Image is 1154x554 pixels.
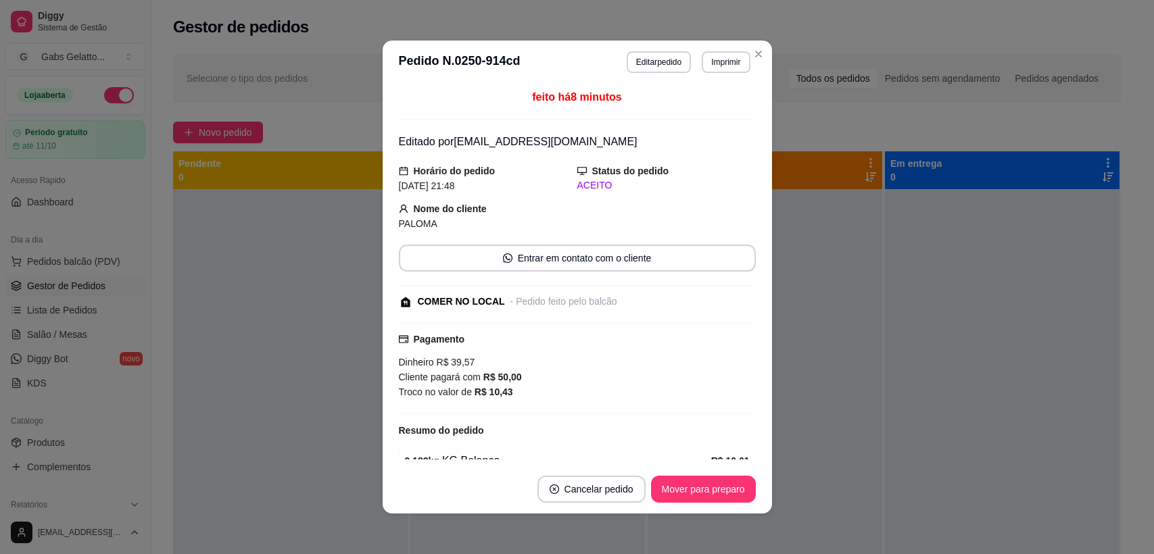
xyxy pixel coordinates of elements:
[537,476,646,503] button: close-circleCancelar pedido
[399,204,408,213] span: user
[627,51,691,73] button: Editarpedido
[399,245,756,272] button: whats-appEntrar em contato com o cliente
[550,484,559,494] span: close-circle
[510,295,617,309] div: - Pedido feito pelo balcão
[475,386,513,397] strong: R$ 10,43
[399,372,483,382] span: Cliente pagará com
[414,166,496,176] strong: Horário do pedido
[592,166,669,176] strong: Status do pedido
[399,136,638,147] span: Editado por [EMAIL_ADDRESS][DOMAIN_NAME]
[434,357,475,368] span: R$ 39,57
[418,295,505,309] div: COMER NO LOCAL
[702,51,750,73] button: Imprimir
[399,425,484,436] strong: Resumo do pedido
[414,334,464,345] strong: Pagamento
[748,43,769,65] button: Close
[577,178,756,193] div: ACEITO
[399,51,521,73] h3: Pedido N. 0250-914cd
[399,166,408,176] span: calendar
[399,218,437,229] span: PALOMA
[414,203,487,214] strong: Nome do cliente
[399,357,434,368] span: Dinheiro
[503,253,512,263] span: whats-app
[399,180,455,191] span: [DATE] 21:48
[532,91,621,103] span: feito há 8 minutos
[405,455,439,466] strong: 0.182 kg
[399,334,408,344] span: credit-card
[651,476,756,503] button: Mover para preparo
[711,455,750,466] strong: R$ 10,01
[405,453,711,469] div: KG Balança
[399,386,475,397] span: Troco no valor de
[577,166,587,176] span: desktop
[483,372,522,382] strong: R$ 50,00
